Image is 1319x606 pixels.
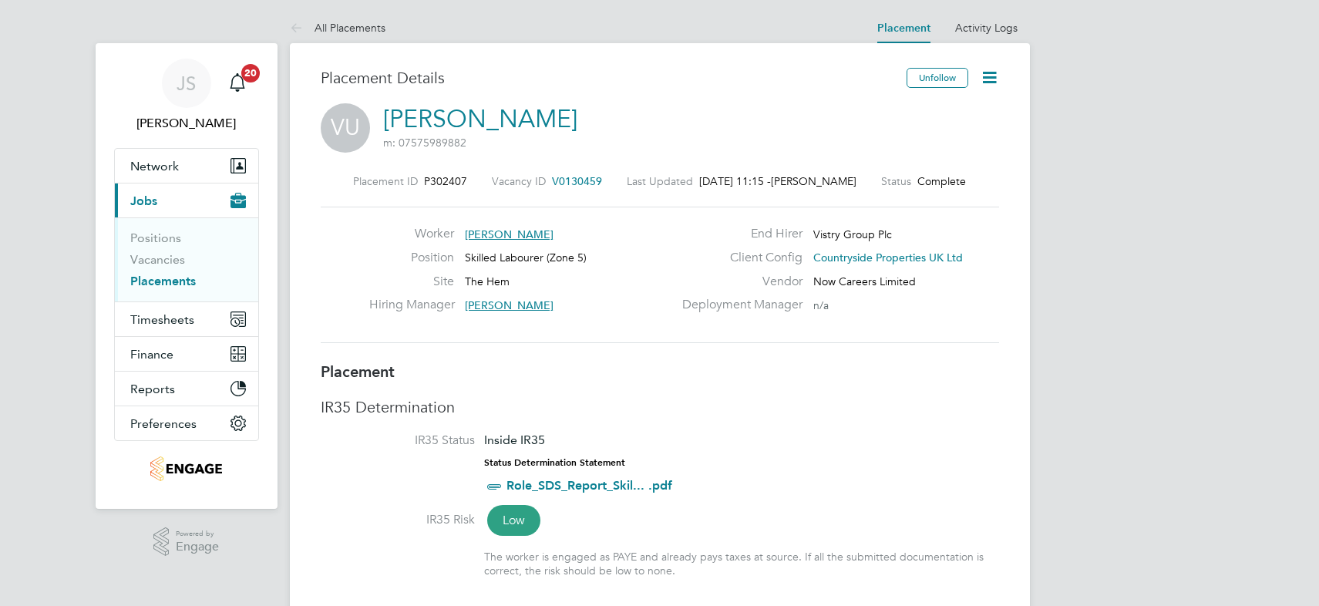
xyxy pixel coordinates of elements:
button: Timesheets [115,302,258,336]
span: [PERSON_NAME] [465,298,554,312]
span: Reports [130,382,175,396]
a: Placements [130,274,196,288]
a: Powered byEngage [153,527,219,557]
label: Last Updated [627,174,693,188]
a: 20 [222,59,253,108]
label: Hiring Manager [369,297,454,313]
span: JS [177,73,196,93]
span: Now Careers Limited [813,274,916,288]
label: Placement ID [353,174,418,188]
span: Inside IR35 [484,433,545,447]
span: [PERSON_NAME] [465,227,554,241]
label: IR35 Status [321,433,475,449]
span: [DATE] 11:15 - [699,174,771,188]
span: VU [321,103,370,153]
label: Client Config [673,250,803,266]
span: P302407 [424,174,467,188]
span: Skilled Labourer (Zone 5) [465,251,587,264]
button: Finance [115,337,258,371]
a: Role_SDS_Report_Skil... .pdf [506,478,672,493]
label: Vacancy ID [492,174,546,188]
button: Jobs [115,183,258,217]
div: The worker is engaged as PAYE and already pays taxes at source. If all the submitted documentatio... [484,550,999,577]
label: Vendor [673,274,803,290]
span: V0130459 [552,174,602,188]
button: Network [115,149,258,183]
label: Deployment Manager [673,297,803,313]
a: Positions [130,231,181,245]
b: Placement [321,362,395,381]
strong: Status Determination Statement [484,457,625,468]
span: [PERSON_NAME] [771,174,856,188]
button: Unfollow [907,68,968,88]
button: Reports [115,372,258,406]
a: Go to home page [114,456,259,481]
label: Worker [369,226,454,242]
span: Complete [917,174,966,188]
h3: IR35 Determination [321,397,999,417]
span: James Symons [114,114,259,133]
span: n/a [813,298,829,312]
a: [PERSON_NAME] [383,104,577,134]
span: Preferences [130,416,197,431]
a: Vacancies [130,252,185,267]
a: JS[PERSON_NAME] [114,59,259,133]
span: Jobs [130,194,157,208]
span: Vistry Group Plc [813,227,892,241]
a: All Placements [290,21,385,35]
label: End Hirer [673,226,803,242]
span: Countryside Properties UK Ltd [813,251,963,264]
label: Site [369,274,454,290]
span: Finance [130,347,173,362]
a: Activity Logs [955,21,1018,35]
span: 20 [241,64,260,82]
button: Preferences [115,406,258,440]
label: IR35 Risk [321,512,475,528]
h3: Placement Details [321,68,895,88]
div: Jobs [115,217,258,301]
span: The Hem [465,274,510,288]
span: Powered by [176,527,219,540]
span: Engage [176,540,219,554]
span: m: 07575989882 [383,136,466,150]
a: Placement [877,22,930,35]
label: Status [881,174,911,188]
nav: Main navigation [96,43,278,509]
span: Low [487,505,540,536]
span: Timesheets [130,312,194,327]
img: nowcareers-logo-retina.png [150,456,222,481]
label: Position [369,250,454,266]
span: Network [130,159,179,173]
